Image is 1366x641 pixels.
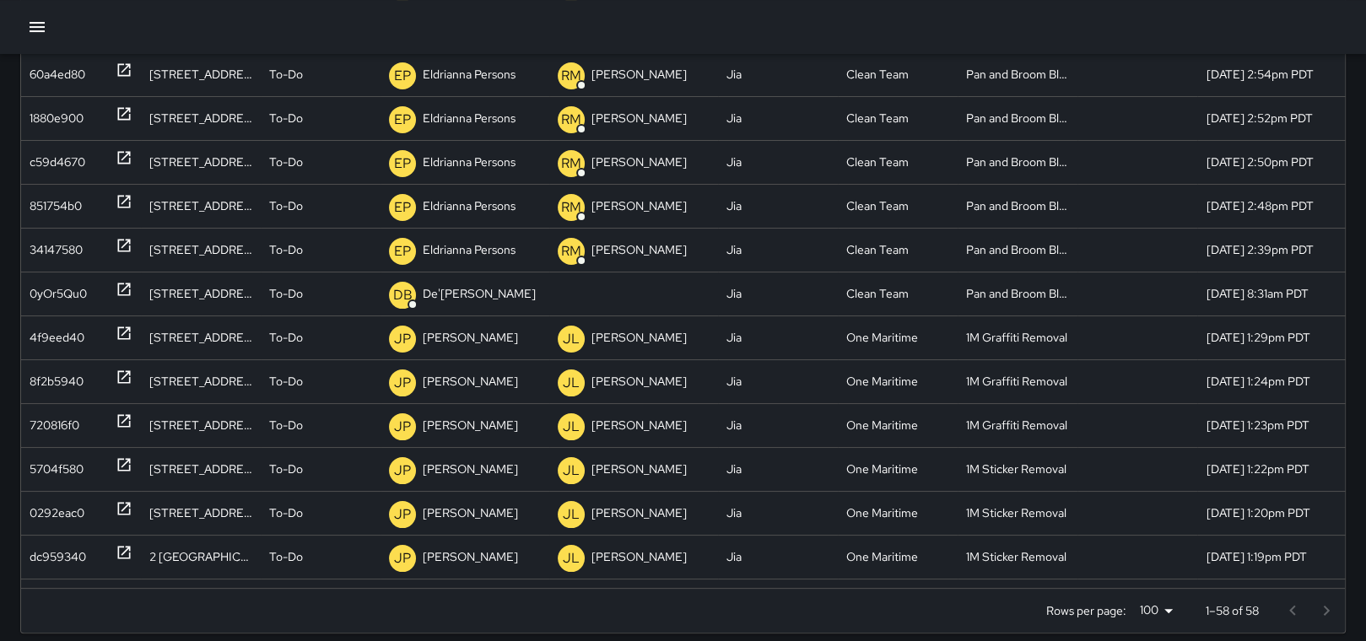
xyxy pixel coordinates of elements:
div: 100 [1133,598,1179,622]
p: RM [561,154,581,174]
div: 851754b0 [30,185,82,228]
p: Rows per page: [1046,602,1126,619]
p: [PERSON_NAME] [423,404,518,447]
div: 10/8/2025, 2:50pm PDT [1197,140,1345,184]
div: 10/8/2025, 2:52pm PDT [1197,96,1345,140]
div: One Maritime [838,491,958,535]
div: 250 Clay Street [141,491,261,535]
p: JL [563,373,580,393]
div: 425 Battery Street [141,315,261,359]
p: To-Do [269,536,303,579]
div: 10/7/2025, 1:23pm PDT [1197,403,1345,447]
p: EP [394,197,411,218]
p: [PERSON_NAME] [591,97,687,140]
p: [PERSON_NAME] [591,579,687,622]
div: 250 Clay Street [141,403,261,447]
div: 8f2b5940 [30,360,84,403]
div: One Maritime [838,359,958,403]
p: Eldrianna Persons [423,229,516,272]
div: One Maritime [838,447,958,491]
p: To-Do [269,316,303,359]
div: One Maritime [838,579,958,622]
p: JP [394,329,411,349]
div: 0yOr5Qu0 [30,272,87,315]
p: EP [394,66,411,86]
div: 2 Embarcadero Center [141,535,261,579]
div: 10/7/2025, 1:19pm PDT [1197,535,1345,579]
p: To-Do [269,492,303,535]
p: [PERSON_NAME] [591,316,687,359]
div: Jia [718,52,838,96]
div: 1M Sticker Removal [958,447,1077,491]
div: dc959340 [30,536,86,579]
div: Jia [718,228,838,272]
p: EP [394,110,411,130]
div: Pan and Broom Block Faces [958,184,1077,228]
p: JL [563,329,580,349]
div: One Maritime [838,403,958,447]
div: 611 Washington Street [141,52,261,96]
p: RM [561,241,581,261]
div: Clean Team [838,228,958,272]
p: Eldrianna Persons [423,97,516,140]
div: Clean Team [838,140,958,184]
p: [PERSON_NAME] [591,492,687,535]
p: JP [394,417,411,437]
div: 10/7/2025, 1:20pm PDT [1197,491,1345,535]
div: 2 Embarcadero Center [141,579,261,622]
div: 1880e900 [30,97,84,140]
p: JL [563,548,580,568]
div: Jia [718,315,838,359]
p: To-Do [269,185,303,228]
p: To-Do [269,404,303,447]
p: [PERSON_NAME] [591,141,687,184]
p: To-Do [269,448,303,491]
p: [PERSON_NAME] [423,360,518,403]
div: 210 Washington Street [141,447,261,491]
p: Eldrianna Persons [423,53,516,96]
div: 0292eac0 [30,492,84,535]
p: Eldrianna Persons [423,141,516,184]
p: [PERSON_NAME] [423,316,518,359]
p: To-Do [269,579,303,622]
p: EP [394,154,411,174]
p: To-Do [269,53,303,96]
div: Jia [718,359,838,403]
div: Jia [718,491,838,535]
p: EP [394,241,411,261]
p: [PERSON_NAME] [591,229,687,272]
div: 5704f580 [30,448,84,491]
p: JL [563,417,580,437]
p: To-Do [269,360,303,403]
div: c5029250 [30,579,85,622]
div: 201-399 Washington Street [141,359,261,403]
p: [PERSON_NAME] [423,579,518,622]
p: [PERSON_NAME] [423,492,518,535]
div: 10/8/2025, 2:39pm PDT [1197,228,1345,272]
div: 1M Sticker Removal [958,535,1077,579]
div: 720816f0 [30,404,79,447]
div: 50 Main Street [141,184,261,228]
div: Pan and Broom Block Faces [958,228,1077,272]
div: One Maritime [838,535,958,579]
div: 10/7/2025, 1:24pm PDT [1197,359,1345,403]
div: Pan and Broom Block Faces [958,140,1077,184]
p: JP [394,548,411,568]
p: JP [394,504,411,525]
div: 40 1st Street [141,228,261,272]
div: Clean Team [838,184,958,228]
p: JL [563,504,580,525]
p: To-Do [269,141,303,184]
div: 60a4ed80 [30,53,85,96]
div: Pan and Broom Block Faces [958,52,1077,96]
p: JP [394,461,411,481]
div: 10/7/2025, 1:18pm PDT [1197,579,1345,622]
div: 1M Sticker Removal [958,491,1077,535]
div: 1M Graffiti Removal [958,403,1077,447]
div: Jia [718,403,838,447]
div: Jia [718,140,838,184]
p: [PERSON_NAME] [423,448,518,491]
div: 79 Stevenson Street [141,140,261,184]
div: 10/8/2025, 8:31am PDT [1197,272,1345,315]
div: 1M Graffiti Removal [958,359,1077,403]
